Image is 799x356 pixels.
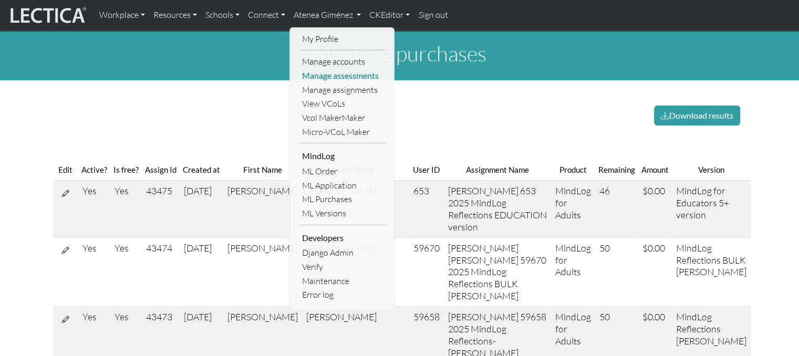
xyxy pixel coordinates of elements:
[8,5,87,25] img: lecticalive
[299,97,386,111] a: View VCoLs
[299,111,386,125] a: Vcol MakerMaker
[95,4,149,26] a: Workplace
[149,4,201,26] a: Resources
[672,159,751,181] th: Version
[78,159,110,181] th: Active?
[110,159,142,181] th: Is free?
[444,181,551,237] td: [PERSON_NAME] 653 2025 MindLog Reflections EDUCATION version
[676,311,746,347] div: MindLog Reflections [PERSON_NAME]
[299,246,386,260] a: Django Admin
[599,242,610,254] span: 50
[223,159,302,181] th: First Name
[180,181,223,237] td: [DATE]
[180,159,223,181] th: Created at
[299,55,386,69] a: Manage accounts
[444,159,551,181] th: Assignment Name
[142,181,180,237] td: 43475
[299,69,386,83] a: Manage assessments
[599,311,610,322] span: 50
[142,237,180,306] td: 43474
[223,237,302,306] td: [PERSON_NAME]
[642,185,665,196] span: $0.00
[82,242,106,254] div: Yes
[551,159,595,181] th: Product
[299,32,386,46] a: My Profile
[444,237,551,306] td: [PERSON_NAME] [PERSON_NAME] 59670 2025 MindLog Reflections BULK [PERSON_NAME]
[115,185,138,197] div: Yes
[244,4,289,26] a: Connect
[299,260,386,274] a: Verify
[299,288,386,302] a: Error log
[551,237,595,306] td: MindLog for Adults
[201,4,244,26] a: Schools
[115,311,138,323] div: Yes
[365,4,414,26] a: CKEditor
[82,185,106,197] div: Yes
[676,185,746,221] div: MindLog for Educators 5+ version
[53,159,78,181] th: Edit
[654,106,740,125] button: Download results
[115,242,138,254] div: Yes
[142,159,180,181] th: Assign Id
[299,83,386,97] a: Manage assignments
[676,242,746,278] div: MindLog Reflections BULK [PERSON_NAME]
[299,206,386,221] a: ML Versions
[82,311,106,323] div: Yes
[595,159,638,181] th: Remaining
[638,159,672,181] th: Amount
[409,181,444,237] td: 653
[551,181,595,237] td: MindLog for Adults
[642,242,665,254] span: $0.00
[299,179,386,193] a: ML Application
[180,237,223,306] td: [DATE]
[289,4,365,26] a: Atenea Giménez
[599,185,610,196] span: 46
[299,274,386,288] a: Maintenance
[414,4,452,26] a: Sign out
[299,164,386,179] a: ML Order
[299,148,386,164] li: MindLog
[642,311,665,322] span: $0.00
[409,237,444,306] td: 59670
[299,192,386,206] a: ML Purchases
[299,32,386,302] ul: Atenea Giménez
[299,229,386,246] li: Developers
[299,125,386,139] a: Micro-VCoL Maker
[223,181,302,237] td: [PERSON_NAME]
[409,159,444,181] th: User ID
